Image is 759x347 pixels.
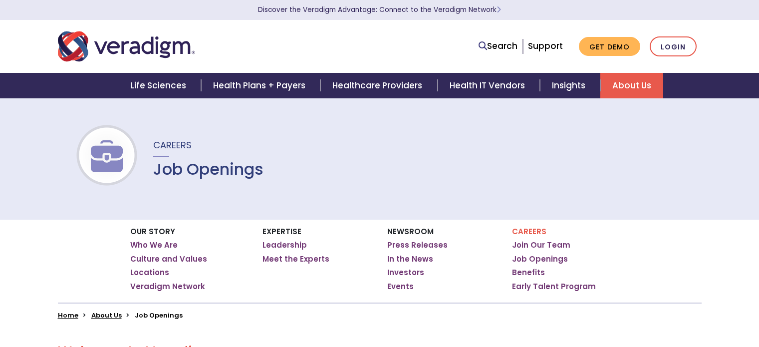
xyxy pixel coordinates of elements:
a: About Us [91,311,122,320]
a: Veradigm Network [130,282,205,292]
a: Healthcare Providers [320,73,437,98]
a: Locations [130,268,169,278]
a: Home [58,311,78,320]
a: Early Talent Program [512,282,596,292]
a: Discover the Veradigm Advantage: Connect to the Veradigm NetworkLearn More [258,5,501,14]
h1: Job Openings [153,160,263,179]
a: Search [479,39,517,53]
a: Events [387,282,414,292]
a: Who We Are [130,240,178,250]
a: Job Openings [512,254,568,264]
a: Culture and Values [130,254,207,264]
a: Support [528,40,563,52]
a: In the News [387,254,433,264]
a: Get Demo [579,37,640,56]
a: About Us [600,73,663,98]
a: Health Plans + Payers [201,73,320,98]
a: Benefits [512,268,545,278]
a: Leadership [262,240,307,250]
a: Investors [387,268,424,278]
a: Life Sciences [118,73,201,98]
a: Login [650,36,697,57]
a: Press Releases [387,240,448,250]
img: Veradigm logo [58,30,195,63]
span: Careers [153,139,192,151]
a: Join Our Team [512,240,570,250]
span: Learn More [497,5,501,14]
a: Meet the Experts [262,254,329,264]
a: Insights [540,73,600,98]
a: Health IT Vendors [438,73,540,98]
